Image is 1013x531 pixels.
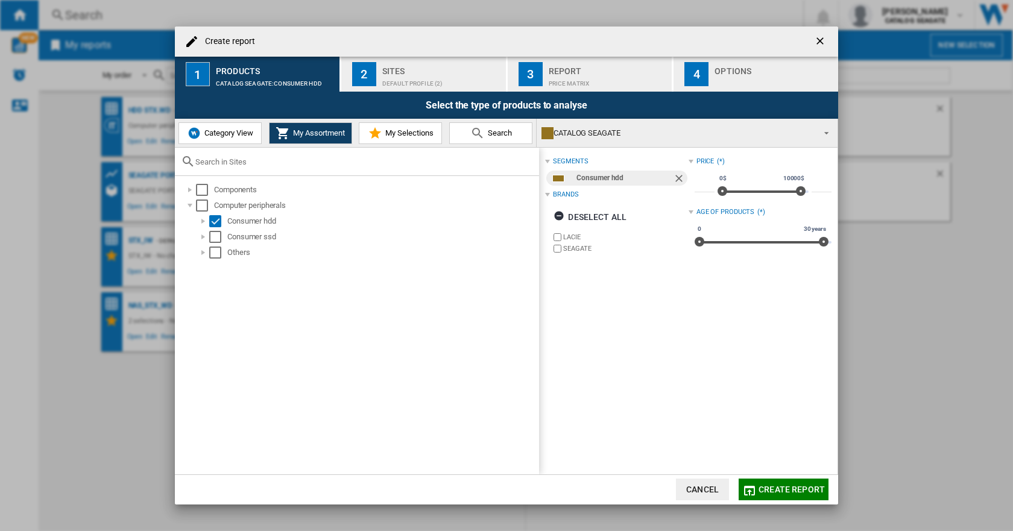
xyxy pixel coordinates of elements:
[175,57,341,92] button: 1 Products CATALOG SEAGATE:Consumer hdd
[814,35,828,49] ng-md-icon: getI18NText('BUTTONS.CLOSE_DIALOG')
[696,157,715,166] div: Price
[186,62,210,86] div: 1
[352,62,376,86] div: 2
[175,92,838,119] div: Select the type of products to analyse
[673,172,687,187] ng-md-icon: Remove
[519,62,543,86] div: 3
[554,245,561,253] input: brand.name
[214,200,537,212] div: Computer peripherals
[781,174,806,183] span: 10000$
[541,125,813,142] div: CATALOG SEAGATE
[696,207,755,217] div: Age of products
[269,122,352,144] button: My Assortment
[209,247,227,259] md-checkbox: Select
[290,128,345,137] span: My Assortment
[227,231,537,243] div: Consumer ssd
[715,61,833,74] div: Options
[227,247,537,259] div: Others
[739,479,828,500] button: Create report
[508,57,674,92] button: 3 Report Price Matrix
[563,244,688,253] label: SEAGATE
[214,184,537,196] div: Components
[553,157,588,166] div: segments
[178,122,262,144] button: Category View
[802,224,828,234] span: 30 years
[227,215,537,227] div: Consumer hdd
[696,224,703,234] span: 0
[718,174,728,183] span: 0$
[674,57,838,92] button: 4 Options
[449,122,532,144] button: Search
[485,128,512,137] span: Search
[201,128,253,137] span: Category View
[684,62,708,86] div: 4
[553,190,578,200] div: Brands
[563,233,688,242] label: LACIE
[195,157,533,166] input: Search in Sites
[196,200,214,212] md-checkbox: Select
[550,206,630,228] button: Deselect all
[549,61,667,74] div: Report
[382,61,501,74] div: Sites
[216,74,335,87] div: CATALOG SEAGATE:Consumer hdd
[549,74,667,87] div: Price Matrix
[216,61,335,74] div: Products
[809,30,833,54] button: getI18NText('BUTTONS.CLOSE_DIALOG')
[196,184,214,196] md-checkbox: Select
[187,126,201,140] img: wiser-icon-blue.png
[341,57,507,92] button: 2 Sites Default profile (2)
[199,36,255,48] h4: Create report
[209,231,227,243] md-checkbox: Select
[676,479,729,500] button: Cancel
[554,233,561,241] input: brand.name
[759,485,825,494] span: Create report
[382,74,501,87] div: Default profile (2)
[209,215,227,227] md-checkbox: Select
[359,122,442,144] button: My Selections
[576,171,672,186] div: Consumer hdd
[554,206,626,228] div: Deselect all
[382,128,434,137] span: My Selections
